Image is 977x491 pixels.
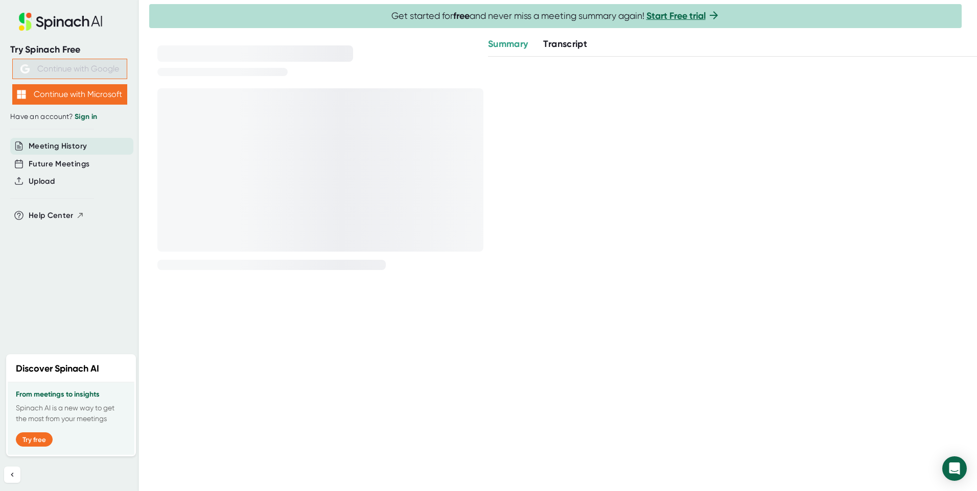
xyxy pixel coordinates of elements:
[29,210,84,222] button: Help Center
[543,37,587,51] button: Transcript
[16,403,126,424] p: Spinach AI is a new way to get the most from your meetings
[543,38,587,50] span: Transcript
[29,158,89,170] button: Future Meetings
[16,432,53,447] button: Try free
[75,112,97,121] a: Sign in
[16,362,99,376] h2: Discover Spinach AI
[12,59,127,79] button: Continue with Google
[29,140,87,152] button: Meeting History
[20,64,30,73] img: Aehbyd4JwY73AAAAAElFTkSuQmCC
[646,10,706,21] a: Start Free trial
[16,390,126,399] h3: From meetings to insights
[391,10,720,22] span: Get started for and never miss a meeting summary again!
[453,10,470,21] b: free
[10,112,129,121] div: Have an account?
[488,38,528,50] span: Summary
[10,44,129,56] div: Try Spinach Free
[12,84,127,105] button: Continue with Microsoft
[942,456,967,481] div: Open Intercom Messenger
[29,210,74,222] span: Help Center
[29,176,55,187] button: Upload
[488,37,528,51] button: Summary
[4,467,20,483] button: Collapse sidebar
